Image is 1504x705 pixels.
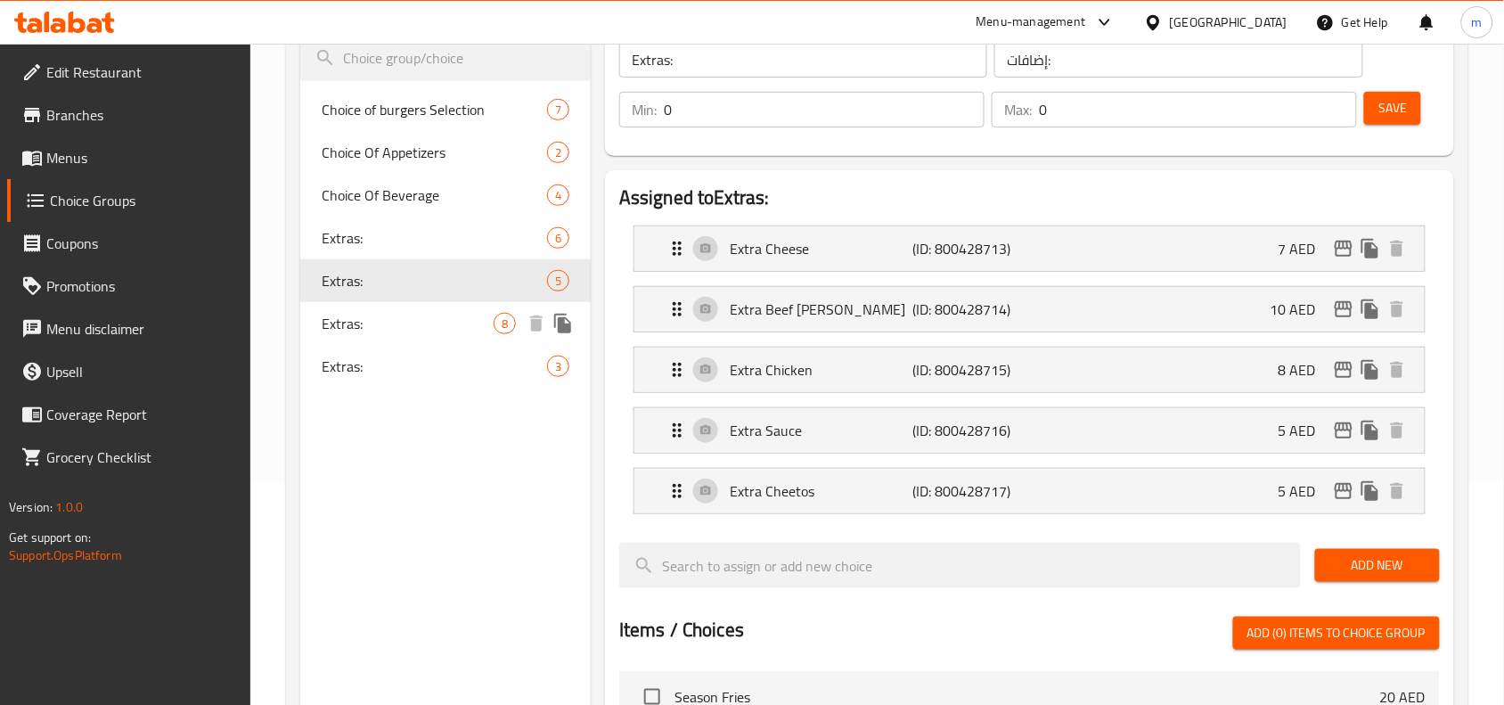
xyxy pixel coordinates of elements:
button: duplicate [550,310,576,337]
h2: Items / Choices [619,617,744,644]
button: Save [1364,92,1421,125]
p: 10 AED [1271,299,1330,320]
p: Max: [1004,99,1032,120]
a: Support.OpsPlatform [9,544,122,567]
div: Expand [634,287,1425,332]
div: Choice Of Beverage4 [300,174,591,217]
p: 5 AED [1279,420,1330,441]
p: (ID: 800428713) [912,238,1034,259]
button: edit [1330,296,1357,323]
span: Extras: [322,356,547,377]
div: Choices [547,184,569,206]
div: Choices [547,356,569,377]
div: Expand [634,226,1425,271]
a: Menu disclaimer [7,307,251,350]
a: Promotions [7,265,251,307]
span: Coverage Report [46,404,237,425]
span: 7 [548,102,568,119]
input: search [619,543,1301,588]
li: Expand [619,218,1440,279]
button: duplicate [1357,417,1384,444]
span: Version: [9,496,53,519]
span: Menus [46,147,237,168]
p: 7 AED [1279,238,1330,259]
span: Promotions [46,275,237,297]
p: Extra Cheetos [730,480,912,502]
p: 8 AED [1279,359,1330,381]
a: Menus [7,136,251,179]
button: Add (0) items to choice group [1233,617,1440,650]
span: Choice Of Beverage [322,184,547,206]
li: Expand [619,400,1440,461]
p: Extra Sauce [730,420,912,441]
a: Coupons [7,222,251,265]
span: Extras: [322,313,494,334]
button: delete [1384,296,1410,323]
a: Upsell [7,350,251,393]
button: delete [1384,417,1410,444]
li: Expand [619,340,1440,400]
span: Branches [46,104,237,126]
div: [GEOGRAPHIC_DATA] [1170,12,1287,32]
span: Upsell [46,361,237,382]
div: Extras:5 [300,259,591,302]
a: Edit Restaurant [7,51,251,94]
div: Expand [634,469,1425,513]
span: Edit Restaurant [46,61,237,83]
button: duplicate [1357,357,1384,383]
p: (ID: 800428715) [912,359,1034,381]
div: Extras:6 [300,217,591,259]
div: Expand [634,408,1425,453]
span: Choice of burgers Selection [322,99,547,120]
p: (ID: 800428714) [912,299,1034,320]
span: Save [1378,97,1407,119]
span: 6 [548,230,568,247]
input: search [300,36,591,81]
h2: Assigned to Extras: [619,184,1440,211]
button: delete [523,310,550,337]
span: Coupons [46,233,237,254]
button: Add New [1315,549,1440,582]
button: delete [1384,357,1410,383]
span: 2 [548,144,568,161]
div: Expand [634,348,1425,392]
a: Grocery Checklist [7,436,251,479]
button: delete [1384,478,1410,504]
span: Extras: [322,270,547,291]
button: duplicate [1357,478,1384,504]
span: 4 [548,187,568,204]
button: delete [1384,235,1410,262]
span: Extras: [322,227,547,249]
div: Choices [547,142,569,163]
a: Branches [7,94,251,136]
button: edit [1330,478,1357,504]
span: Menu disclaimer [46,318,237,340]
button: duplicate [1357,296,1384,323]
span: Grocery Checklist [46,447,237,468]
p: Extra Beef [PERSON_NAME] [730,299,912,320]
div: Menu-management [977,12,1086,33]
button: duplicate [1357,235,1384,262]
div: Choices [547,270,569,291]
p: Extra Cheese [730,238,912,259]
span: Choice Groups [50,190,237,211]
p: (ID: 800428717) [912,480,1034,502]
div: Choice Of Appetizers2 [300,131,591,174]
button: edit [1330,235,1357,262]
a: Choice Groups [7,179,251,222]
p: (ID: 800428716) [912,420,1034,441]
button: edit [1330,357,1357,383]
span: 8 [495,316,515,332]
div: Choice of burgers Selection7 [300,88,591,131]
span: 5 [548,273,568,290]
p: 5 AED [1279,480,1330,502]
div: Choices [494,313,516,334]
p: Min: [632,99,657,120]
span: Add New [1329,554,1426,577]
div: Choices [547,99,569,120]
li: Expand [619,461,1440,521]
span: Get support on: [9,526,91,549]
span: 1.0.0 [55,496,83,519]
span: Add (0) items to choice group [1247,622,1426,644]
button: edit [1330,417,1357,444]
